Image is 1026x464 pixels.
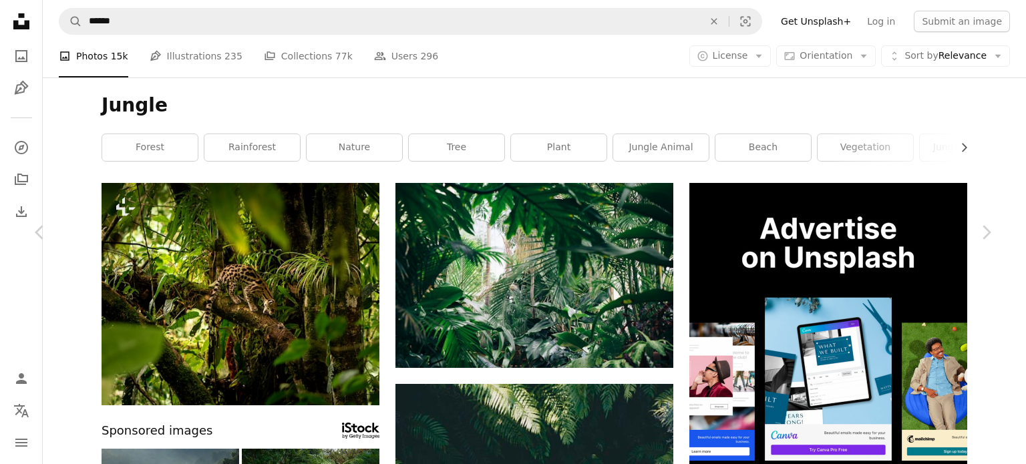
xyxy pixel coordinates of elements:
a: plant [511,134,607,161]
a: Users 296 [374,35,438,77]
a: Log in [859,11,903,32]
span: Relevance [904,49,987,63]
a: tree [409,134,504,161]
button: Submit an image [914,11,1010,32]
a: Illustrations [8,75,35,101]
button: scroll list to the right [952,134,967,161]
span: 296 [420,49,438,63]
a: Log in / Sign up [8,365,35,392]
img: area covered with green leafed plants [395,183,673,368]
button: Search Unsplash [59,9,82,34]
a: Collections [8,166,35,193]
a: beach [715,134,811,161]
span: License [713,50,748,61]
span: Sort by [904,50,938,61]
a: a leopard is climbing up a tree in the jungle [102,288,379,300]
a: Illustrations 235 [150,35,242,77]
a: nature [307,134,402,161]
a: Collections 77k [264,35,353,77]
button: Menu [8,429,35,456]
a: Photos [8,43,35,69]
a: Explore [8,134,35,161]
span: Orientation [800,50,852,61]
a: forest [102,134,198,161]
a: jungle animal [613,134,709,161]
img: file-1635990755334-4bfd90f37242image [689,183,967,461]
button: Clear [699,9,729,34]
h1: Jungle [102,93,967,118]
span: 77k [335,49,353,63]
button: Orientation [776,45,876,67]
a: rainforest [204,134,300,161]
a: vegetation [818,134,913,161]
button: Sort byRelevance [881,45,1010,67]
button: Visual search [729,9,761,34]
button: Language [8,397,35,424]
span: 235 [224,49,242,63]
span: Sponsored images [102,421,212,441]
a: Get Unsplash+ [773,11,859,32]
img: a leopard is climbing up a tree in the jungle [102,183,379,405]
button: License [689,45,772,67]
a: area covered with green leafed plants [395,269,673,281]
a: Next [946,168,1026,296]
form: Find visuals sitewide [59,8,762,35]
a: jungle animals [920,134,1015,161]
